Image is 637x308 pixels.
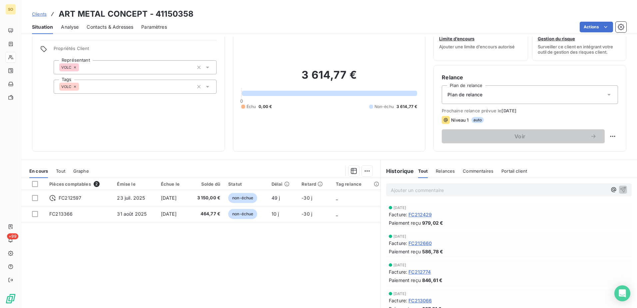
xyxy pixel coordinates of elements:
[393,263,406,267] span: [DATE]
[501,108,516,113] span: [DATE]
[272,181,294,187] div: Délai
[117,211,147,217] span: 31 août 2025
[614,285,630,301] div: Open Intercom Messenger
[247,104,256,110] span: Échu
[374,104,394,110] span: Non-échu
[32,11,47,17] a: Clients
[79,64,84,70] input: Ajouter une valeur
[381,167,414,175] h6: Historique
[436,168,455,174] span: Relances
[538,36,575,41] span: Gestion du risque
[463,168,493,174] span: Commentaires
[272,195,280,201] span: 49 j
[302,211,312,217] span: -30 j
[228,209,257,219] span: non-échue
[141,24,167,30] span: Paramètres
[336,211,338,217] span: _
[87,24,133,30] span: Contacts & Adresses
[241,68,417,88] h2: 3 614,77 €
[442,73,618,81] h6: Relance
[192,211,220,217] span: 464,77 €
[422,277,442,284] span: 846,61 €
[389,248,421,255] span: Paiement reçu
[439,36,474,41] span: Limite d’encours
[49,181,109,187] div: Pièces comptables
[240,98,243,104] span: 0
[422,248,443,255] span: 586,78 €
[259,104,272,110] span: 0,00 €
[580,22,613,32] button: Actions
[192,181,220,187] div: Solde dû
[408,240,432,247] span: FC212660
[393,206,406,210] span: [DATE]
[59,195,81,201] span: FC212597
[501,168,527,174] span: Portail client
[302,195,312,201] span: -30 j
[54,46,217,55] span: Propriétés Client
[393,234,406,238] span: [DATE]
[5,293,16,304] img: Logo LeanPay
[161,195,177,201] span: [DATE]
[7,233,18,239] span: +99
[389,219,421,226] span: Paiement reçu
[192,195,220,201] span: 3 150,00 €
[161,211,177,217] span: [DATE]
[61,65,72,69] span: VOLC
[49,211,73,217] span: FC213366
[29,168,48,174] span: En cours
[396,104,417,110] span: 3 614,77 €
[408,297,432,304] span: FC213066
[61,24,79,30] span: Analyse
[56,168,65,174] span: Tout
[442,108,618,113] span: Prochaine relance prévue le
[389,211,407,218] span: Facture :
[439,44,515,49] span: Ajouter une limite d’encours autorisé
[442,129,605,143] button: Voir
[272,211,279,217] span: 10 j
[389,297,407,304] span: Facture :
[450,134,590,139] span: Voir
[336,195,338,201] span: _
[32,24,53,30] span: Situation
[61,85,72,89] span: VOLC
[389,268,407,275] span: Facture :
[59,8,194,20] h3: ART METAL CONCEPT - 41150358
[393,292,406,296] span: [DATE]
[471,117,484,123] span: auto
[418,168,428,174] span: Tout
[336,181,376,187] div: Tag relance
[117,195,145,201] span: 23 juil. 2025
[117,181,153,187] div: Émise le
[94,181,100,187] span: 2
[5,4,16,15] div: SO
[433,18,528,61] button: Limite d’encoursAjouter une limite d’encours autorisé
[532,18,626,61] button: Gestion du risqueSurveiller ce client en intégrant votre outil de gestion des risques client.
[422,219,443,226] span: 979,02 €
[389,240,407,247] span: Facture :
[538,44,621,55] span: Surveiller ce client en intégrant votre outil de gestion des risques client.
[451,117,468,123] span: Niveau 1
[302,181,327,187] div: Retard
[228,181,264,187] div: Statut
[228,193,257,203] span: non-échue
[389,277,421,284] span: Paiement reçu
[79,84,84,90] input: Ajouter une valeur
[447,91,482,98] span: Plan de relance
[408,211,432,218] span: FC212429
[73,168,89,174] span: Graphe
[408,268,431,275] span: FC212774
[161,181,184,187] div: Échue le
